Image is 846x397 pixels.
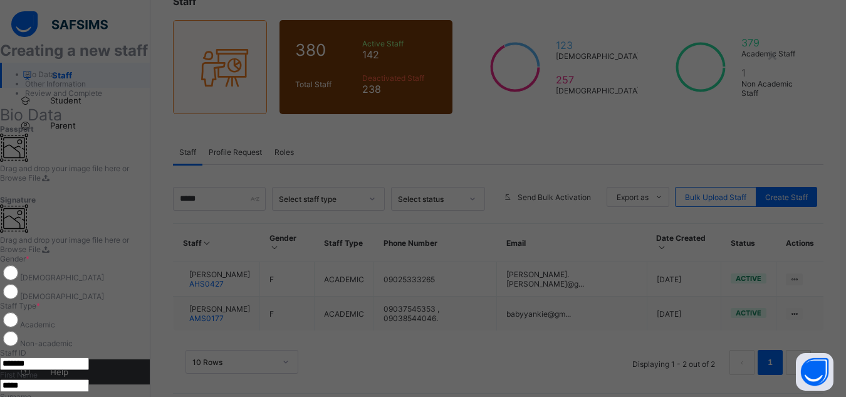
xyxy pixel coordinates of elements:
label: Academic [20,320,55,329]
div: × [766,44,778,65]
label: [DEMOGRAPHIC_DATA] [20,273,104,282]
span: Review and Complete [25,88,102,98]
label: [DEMOGRAPHIC_DATA] [20,292,104,301]
button: Open asap [796,353,833,391]
span: Bio Data [25,70,55,79]
label: Non-academic [20,339,73,348]
span: Other Information [25,79,86,88]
